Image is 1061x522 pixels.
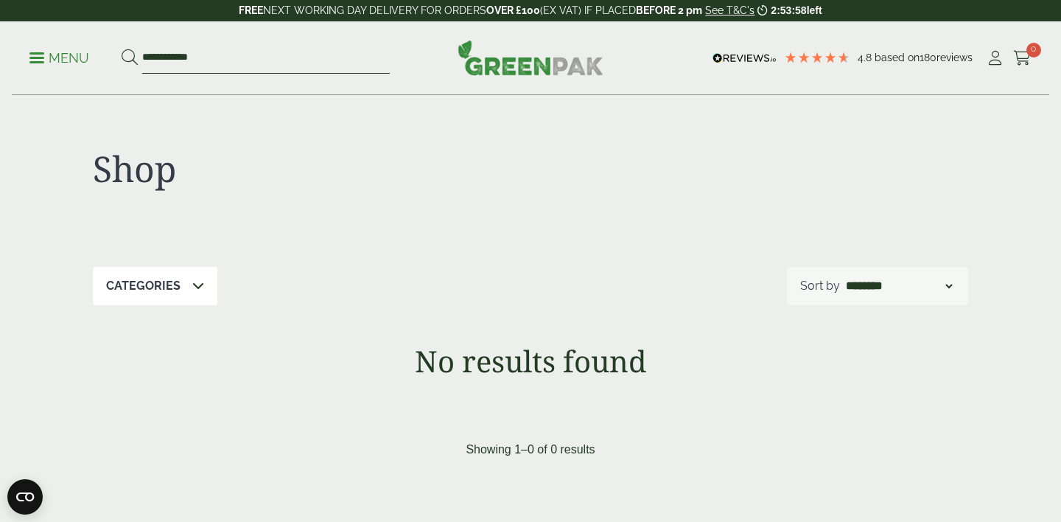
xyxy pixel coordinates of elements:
span: Based on [875,52,920,63]
h1: Shop [93,147,530,190]
img: REVIEWS.io [712,53,777,63]
button: Open CMP widget [7,479,43,515]
span: 180 [920,52,936,63]
img: GreenPak Supplies [458,40,603,75]
i: My Account [986,51,1004,66]
p: Menu [29,49,89,67]
p: Sort by [800,277,840,295]
div: 4.78 Stars [784,51,850,64]
strong: FREE [239,4,263,16]
a: 0 [1013,47,1032,69]
span: reviews [936,52,973,63]
a: Menu [29,49,89,64]
select: Shop order [843,277,955,295]
strong: BEFORE 2 pm [636,4,702,16]
span: 2:53:58 [771,4,806,16]
a: See T&C's [705,4,754,16]
strong: OVER £100 [486,4,540,16]
span: left [807,4,822,16]
i: Cart [1013,51,1032,66]
span: 0 [1026,43,1041,58]
p: Showing 1–0 of 0 results [466,441,595,459]
span: 4.8 [858,52,875,63]
p: Categories [106,277,181,295]
h1: No results found [53,344,1008,379]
